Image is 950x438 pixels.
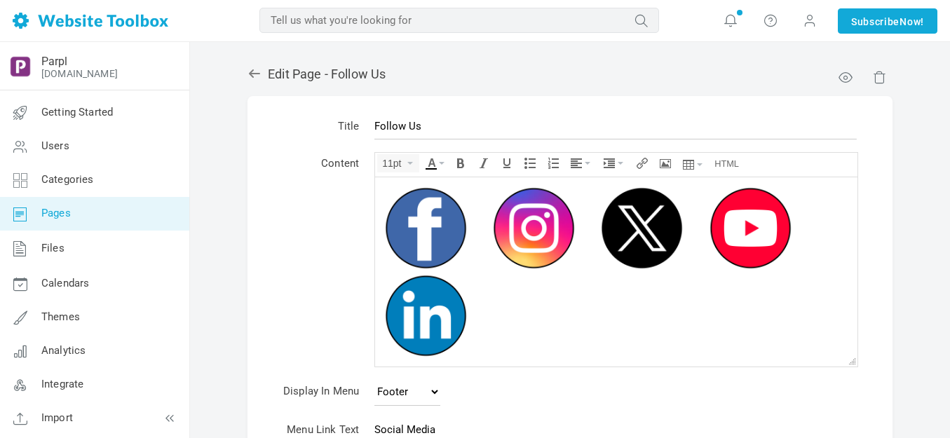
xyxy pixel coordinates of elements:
div: Numbered list [543,154,564,172]
img: output-onlinepngtools%20-%202025-05-26T183955.010.png [9,55,32,78]
div: Font Sizes [377,154,419,172]
span: Import [41,411,73,424]
span: Users [41,139,69,152]
div: Bullet list [520,154,541,172]
iframe: Rich Text Area. Press ALT-F9 for menu. Press ALT-F10 for toolbar. Press ALT-0 for help [375,177,857,367]
div: Table [678,154,707,175]
div: Insert/edit image [655,154,676,172]
div: Bold [450,154,471,172]
a: [DOMAIN_NAME] [41,68,118,79]
span: Categories [41,173,94,186]
span: Analytics [41,344,86,357]
span: Themes [41,310,80,323]
span: Calendars [41,277,89,289]
span: 11pt [382,158,405,169]
h2: Edit Page - Follow Us [247,67,893,82]
div: Align [566,154,597,172]
td: Content [276,147,367,375]
div: Italic [473,154,494,172]
span: Getting Started [41,106,113,118]
div: Insert/edit link [632,154,653,172]
span: Integrate [41,378,83,390]
td: Title [276,110,367,147]
div: Underline [496,154,517,172]
span: Pages [41,207,71,219]
div: Indent [599,154,630,172]
td: Display In Menu [276,375,367,413]
div: Text color [421,154,448,172]
div: Source code [710,154,744,172]
a: Parpl [41,55,67,68]
a: SubscribeNow! [838,8,937,34]
input: Tell us what you're looking for [259,8,659,33]
span: Now! [900,14,924,29]
span: Files [41,242,65,254]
